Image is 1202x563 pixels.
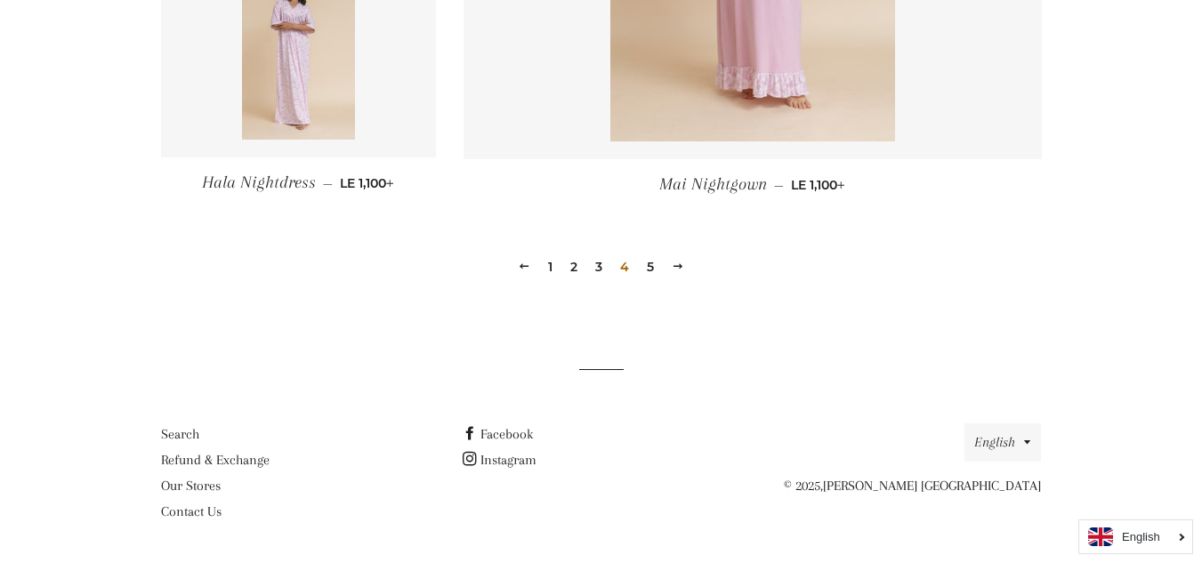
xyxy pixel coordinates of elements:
[464,159,1042,210] a: Mai Nightgown — LE 1,100
[823,478,1041,494] a: [PERSON_NAME] [GEOGRAPHIC_DATA]
[774,177,784,193] span: —
[161,426,199,442] a: Search
[613,253,636,280] span: 4
[1088,527,1183,546] a: English
[659,174,767,194] span: Mai Nightgown
[791,177,845,193] span: LE 1,100
[340,175,394,191] span: LE 1,100
[765,475,1041,497] p: © 2025,
[964,423,1041,462] button: English
[463,452,536,468] a: Instagram
[161,157,437,208] a: Hala Nightdress — LE 1,100
[161,478,221,494] a: Our Stores
[161,503,222,519] a: Contact Us
[640,253,661,280] a: 5
[588,253,609,280] a: 3
[463,426,533,442] a: Facebook
[161,452,270,468] a: Refund & Exchange
[563,253,585,280] a: 2
[202,173,316,192] span: Hala Nightdress
[541,253,560,280] a: 1
[1122,531,1160,543] i: English
[323,175,333,191] span: —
